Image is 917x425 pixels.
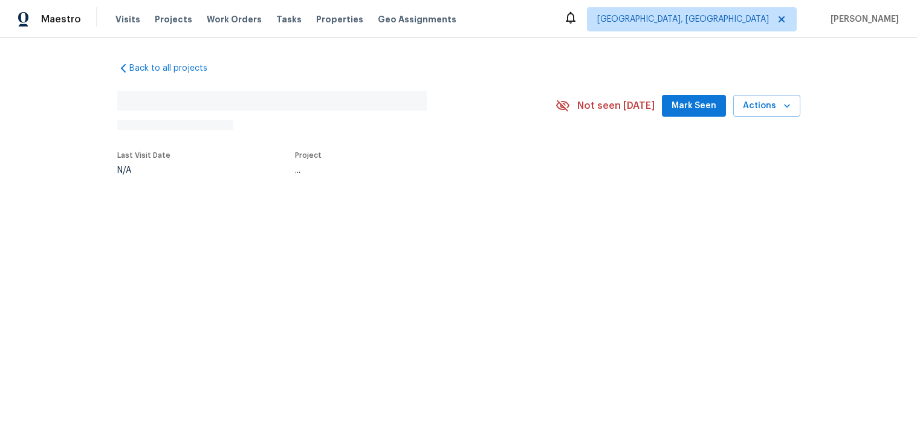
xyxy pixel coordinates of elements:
span: Properties [316,13,363,25]
span: [GEOGRAPHIC_DATA], [GEOGRAPHIC_DATA] [597,13,769,25]
span: Visits [115,13,140,25]
span: Project [295,152,322,159]
span: Maestro [41,13,81,25]
button: Mark Seen [662,95,726,117]
span: Mark Seen [672,99,716,114]
span: [PERSON_NAME] [826,13,899,25]
div: ... [295,166,527,175]
div: N/A [117,166,170,175]
span: Not seen [DATE] [577,100,655,112]
span: Tasks [276,15,302,24]
span: Actions [743,99,791,114]
span: Work Orders [207,13,262,25]
span: Last Visit Date [117,152,170,159]
button: Actions [733,95,800,117]
span: Projects [155,13,192,25]
span: Geo Assignments [378,13,456,25]
a: Back to all projects [117,62,233,74]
